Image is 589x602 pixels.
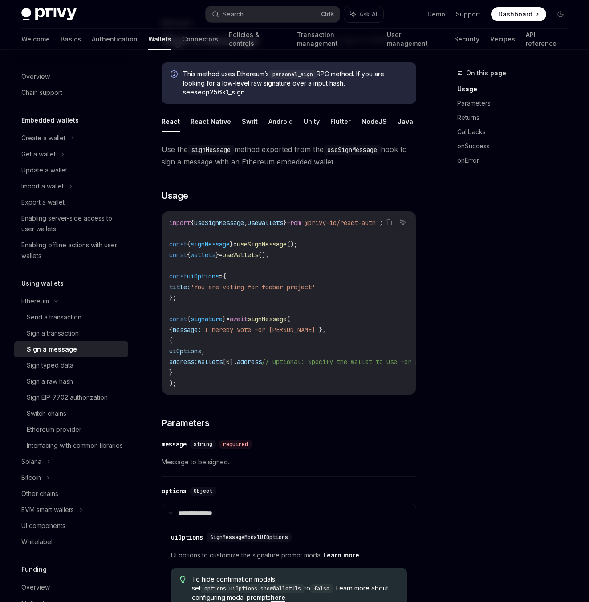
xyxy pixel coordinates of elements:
[162,111,180,132] button: React
[92,29,138,50] a: Authentication
[219,272,223,280] span: =
[194,219,244,227] span: useSignMessage
[456,10,480,19] a: Support
[223,315,226,323] span: }
[457,82,575,96] a: Usage
[191,283,315,291] span: 'You are voting for foobar project'
[310,584,333,593] code: false
[219,440,252,449] div: required
[14,237,128,264] a: Enabling offline actions with user wallets
[14,341,128,357] a: Sign a message
[27,408,66,419] div: Switch chains
[14,579,128,595] a: Overview
[362,111,387,132] button: NodeJS
[187,272,219,280] span: uiOptions
[194,88,245,96] a: secp256k1_sign
[226,358,230,366] span: 0
[21,278,64,289] h5: Using wallets
[169,240,187,248] span: const
[169,283,191,291] span: title:
[162,457,416,467] span: Message to be signed.
[171,533,203,542] div: uiOptions
[21,197,65,208] div: Export a wallet
[182,29,218,50] a: Connectors
[148,29,171,50] a: Wallets
[223,358,226,366] span: [
[457,125,575,139] a: Callbacks
[14,389,128,405] a: Sign EIP-7702 authorization
[219,251,223,259] span: =
[230,358,237,366] span: ].
[198,358,223,366] span: wallets
[268,111,293,132] button: Android
[14,438,128,454] a: Interfacing with common libraries
[61,29,81,50] a: Basics
[21,488,58,499] div: Other chains
[14,162,128,178] a: Update a wallet
[21,8,77,20] img: dark logo
[287,315,290,323] span: (
[14,357,128,373] a: Sign typed data
[14,194,128,210] a: Export a wallet
[27,376,73,387] div: Sign a raw hash
[14,405,128,422] a: Switch chains
[233,240,237,248] span: =
[269,70,317,79] code: personal_sign
[194,441,212,448] span: string
[457,96,575,111] a: Parameters
[188,145,234,155] code: signMessage
[427,10,445,19] a: Demo
[21,181,64,192] div: Import a wallet
[359,10,377,19] span: Ask AI
[171,70,179,79] svg: Info
[27,344,77,355] div: Sign a message
[215,251,219,259] span: }
[201,584,305,593] code: options.uiOptions.showWalletUIs
[162,487,187,496] div: options
[169,358,198,366] span: address:
[21,87,62,98] div: Chain support
[526,29,568,50] a: API reference
[237,240,287,248] span: useSignMessage
[162,189,188,202] span: Usage
[162,440,187,449] div: message
[271,594,285,602] a: here
[187,240,191,248] span: {
[169,219,191,227] span: import
[244,219,248,227] span: ,
[491,7,546,21] a: Dashboard
[223,9,248,20] div: Search...
[287,240,297,248] span: ();
[21,564,47,575] h5: Funding
[169,369,173,377] span: }
[191,219,194,227] span: {
[27,424,81,435] div: Ethereum provider
[223,272,226,280] span: {
[169,251,187,259] span: const
[457,139,575,153] a: onSuccess
[191,111,231,132] button: React Native
[319,326,326,334] span: },
[457,153,575,168] a: onError
[27,440,123,451] div: Interfacing with common libraries
[258,251,269,259] span: ();
[283,219,287,227] span: }
[27,328,79,339] div: Sign a transaction
[169,294,176,302] span: };
[201,326,319,334] span: 'I hereby vote for [PERSON_NAME]'
[454,29,479,50] a: Security
[21,240,123,261] div: Enabling offline actions with user wallets
[226,315,230,323] span: =
[287,219,301,227] span: from
[194,487,212,495] span: Object
[21,582,50,593] div: Overview
[183,70,407,97] span: This method uses Ethereum’s RPC method. If you are looking for a low-level raw signature over a i...
[398,111,413,132] button: Java
[223,251,258,259] span: useWallets
[230,315,248,323] span: await
[387,29,443,50] a: User management
[169,347,201,355] span: uiOptions
[397,217,409,228] button: Ask AI
[14,534,128,550] a: Whitelabel
[162,417,209,429] span: Parameters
